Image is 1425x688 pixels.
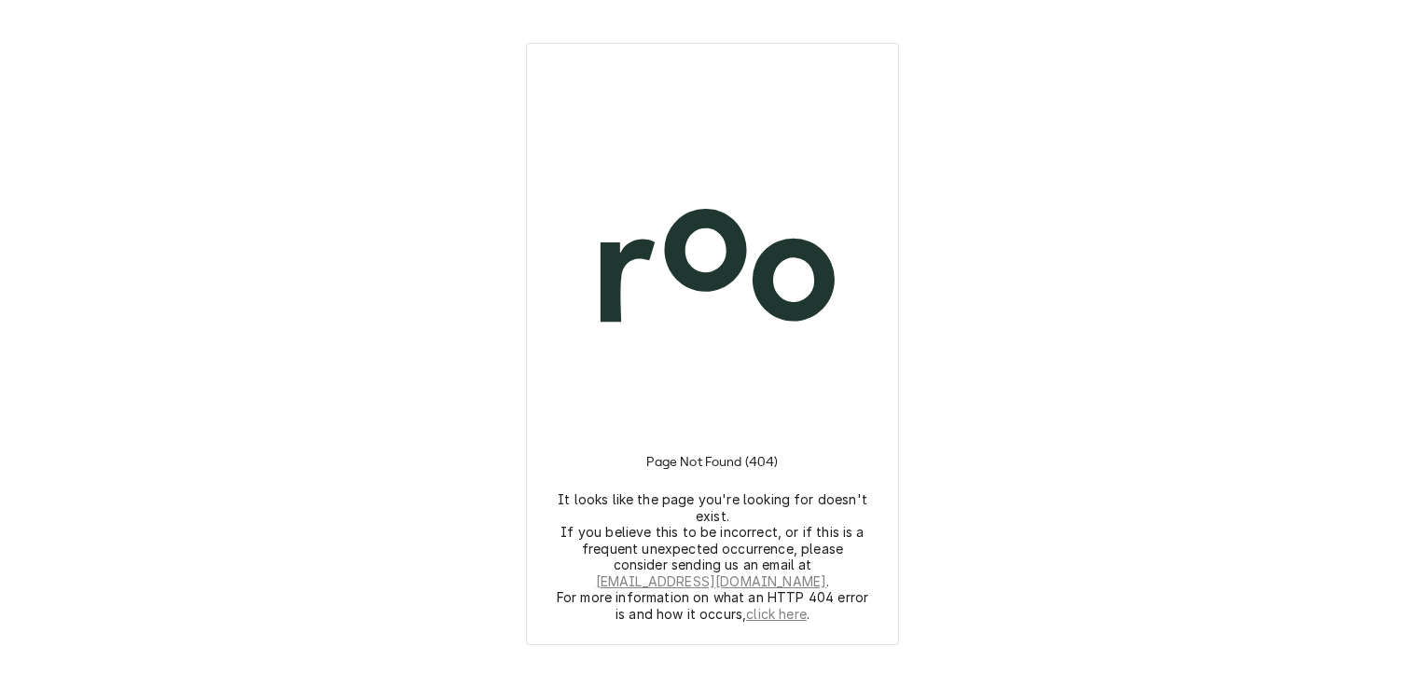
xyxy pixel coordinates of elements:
[646,432,778,491] h3: Page Not Found (404)
[596,573,826,590] a: [EMAIL_ADDRESS][DOMAIN_NAME]
[556,589,869,622] p: For more information on what an HTTP 404 error is and how it occurs, .
[549,66,876,622] div: Logo and Instructions Container
[746,606,807,623] a: click here
[549,432,876,622] div: Instructions
[549,105,876,432] img: Logo
[556,491,869,524] p: It looks like the page you're looking for doesn't exist.
[556,524,869,589] p: If you believe this to be incorrect, or if this is a frequent unexpected occurrence, please consi...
